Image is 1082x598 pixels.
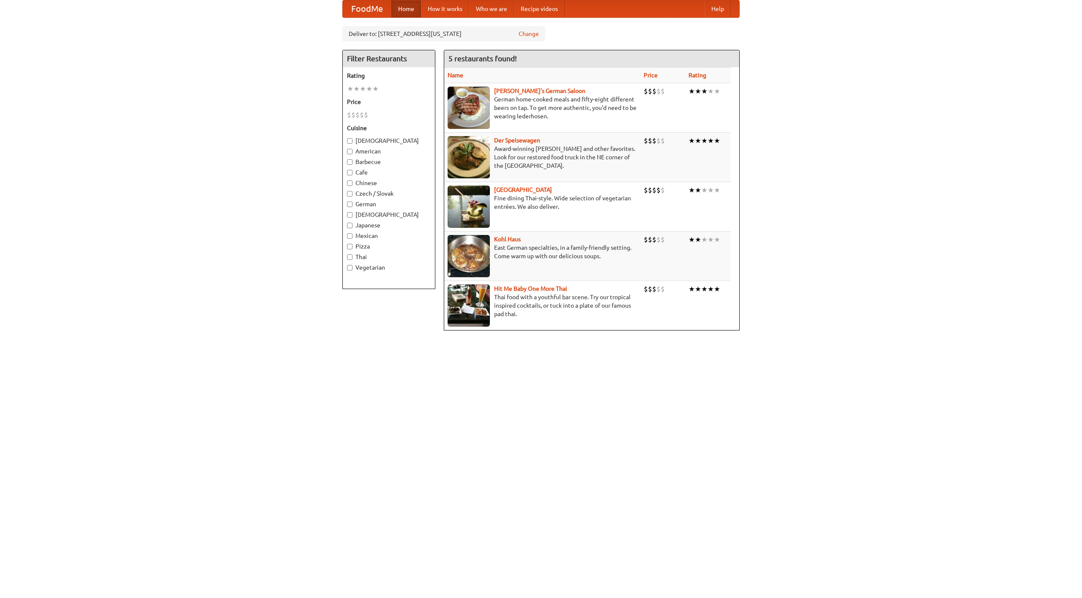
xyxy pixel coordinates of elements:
li: $ [656,284,661,294]
input: Pizza [347,244,352,249]
li: ★ [701,235,708,244]
label: Pizza [347,242,431,251]
h4: Filter Restaurants [343,50,435,67]
b: [GEOGRAPHIC_DATA] [494,186,552,193]
li: $ [661,87,665,96]
img: esthers.jpg [448,87,490,129]
input: Cafe [347,170,352,175]
li: $ [661,186,665,195]
input: American [347,149,352,154]
a: Recipe videos [514,0,565,17]
label: American [347,147,431,156]
li: $ [661,284,665,294]
label: Vegetarian [347,263,431,272]
li: $ [648,136,652,145]
a: [PERSON_NAME]'s German Saloon [494,87,585,94]
input: [DEMOGRAPHIC_DATA] [347,212,352,218]
a: Change [519,30,539,38]
label: Cafe [347,168,431,177]
li: ★ [714,136,720,145]
li: ★ [708,284,714,294]
li: $ [644,186,648,195]
p: Fine dining Thai-style. Wide selection of vegetarian entrées. We also deliver. [448,194,637,211]
li: $ [656,186,661,195]
li: $ [661,235,665,244]
label: Czech / Slovak [347,189,431,198]
li: ★ [695,284,701,294]
li: ★ [701,136,708,145]
p: Thai food with a youthful bar scene. Try our tropical inspired cocktails, or tuck into a plate of... [448,293,637,318]
li: $ [644,235,648,244]
li: ★ [714,235,720,244]
input: Thai [347,254,352,260]
input: Vegetarian [347,265,352,270]
input: Barbecue [347,159,352,165]
a: Der Speisewagen [494,137,540,144]
li: $ [648,284,652,294]
a: Kohl Haus [494,236,521,243]
li: ★ [708,186,714,195]
a: Help [705,0,731,17]
label: Thai [347,253,431,261]
label: [DEMOGRAPHIC_DATA] [347,210,431,219]
li: ★ [689,284,695,294]
img: babythai.jpg [448,284,490,327]
li: ★ [714,284,720,294]
li: ★ [695,136,701,145]
p: Award-winning [PERSON_NAME] and other favorites. Look for our restored food truck in the NE corne... [448,145,637,170]
div: Deliver to: [STREET_ADDRESS][US_STATE] [342,26,545,41]
label: [DEMOGRAPHIC_DATA] [347,137,431,145]
a: Name [448,72,463,79]
h5: Rating [347,71,431,80]
input: [DEMOGRAPHIC_DATA] [347,138,352,144]
p: East German specialties, in a family-friendly setting. Come warm up with our delicious soups. [448,243,637,260]
li: ★ [695,235,701,244]
img: kohlhaus.jpg [448,235,490,277]
li: ★ [695,186,701,195]
li: $ [652,186,656,195]
li: $ [644,284,648,294]
a: Rating [689,72,706,79]
a: Hit Me Baby One More Thai [494,285,567,292]
li: $ [648,87,652,96]
li: $ [648,186,652,195]
li: $ [661,136,665,145]
ng-pluralize: 5 restaurants found! [448,55,517,63]
img: satay.jpg [448,186,490,228]
li: $ [652,136,656,145]
li: ★ [353,84,360,93]
li: $ [347,110,351,120]
label: German [347,200,431,208]
li: $ [652,284,656,294]
li: ★ [695,87,701,96]
li: $ [355,110,360,120]
li: $ [648,235,652,244]
li: ★ [708,136,714,145]
a: FoodMe [343,0,391,17]
li: ★ [689,186,695,195]
li: $ [656,235,661,244]
li: $ [656,87,661,96]
li: ★ [689,136,695,145]
li: ★ [689,87,695,96]
p: German home-cooked meals and fifty-eight different beers on tap. To get more authentic, you'd nee... [448,95,637,120]
a: Price [644,72,658,79]
li: $ [652,235,656,244]
label: Barbecue [347,158,431,166]
input: Chinese [347,180,352,186]
li: $ [351,110,355,120]
a: How it works [421,0,469,17]
input: Czech / Slovak [347,191,352,197]
label: Chinese [347,179,431,187]
input: German [347,202,352,207]
input: Mexican [347,233,352,239]
li: $ [360,110,364,120]
li: ★ [708,235,714,244]
li: ★ [701,284,708,294]
h5: Price [347,98,431,106]
li: ★ [372,84,379,93]
li: ★ [689,235,695,244]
